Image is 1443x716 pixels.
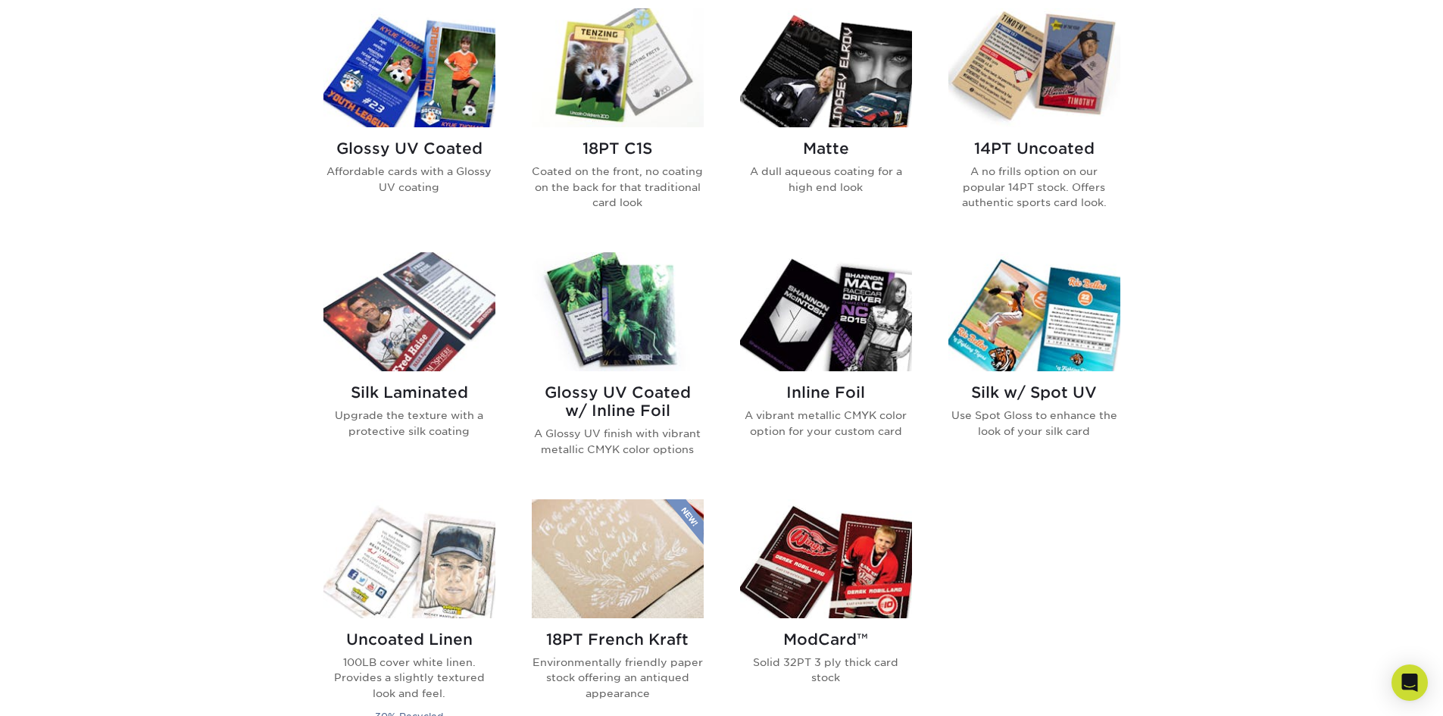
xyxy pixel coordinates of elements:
[323,252,495,481] a: Silk Laminated Trading Cards Silk Laminated Upgrade the texture with a protective silk coating
[948,139,1120,158] h2: 14PT Uncoated
[740,139,912,158] h2: Matte
[323,499,495,618] img: Uncoated Linen Trading Cards
[740,383,912,402] h2: Inline Foil
[532,139,704,158] h2: 18PT C1S
[740,408,912,439] p: A vibrant metallic CMYK color option for your custom card
[4,670,129,711] iframe: Google Customer Reviews
[740,252,912,371] img: Inline Foil Trading Cards
[948,408,1120,439] p: Use Spot Gloss to enhance the look of your silk card
[948,164,1120,210] p: A no frills option on our popular 14PT stock. Offers authentic sports card look.
[323,8,495,234] a: Glossy UV Coated Trading Cards Glossy UV Coated Affordable cards with a Glossy UV coating
[740,8,912,234] a: Matte Trading Cards Matte A dull aqueous coating for a high end look
[666,499,704,545] img: New Product
[532,426,704,457] p: A Glossy UV finish with vibrant metallic CMYK color options
[532,8,704,127] img: 18PT C1S Trading Cards
[948,8,1120,127] img: 14PT Uncoated Trading Cards
[740,499,912,618] img: ModCard™ Trading Cards
[532,499,704,618] img: 18PT French Kraft Trading Cards
[948,8,1120,234] a: 14PT Uncoated Trading Cards 14PT Uncoated A no frills option on our popular 14PT stock. Offers au...
[323,655,495,701] p: 100LB cover white linen. Provides a slightly textured look and feel.
[948,383,1120,402] h2: Silk w/ Spot UV
[323,8,495,127] img: Glossy UV Coated Trading Cards
[740,655,912,686] p: Solid 32PT 3 ply thick card stock
[1391,664,1428,701] div: Open Intercom Messenger
[323,139,495,158] h2: Glossy UV Coated
[740,164,912,195] p: A dull aqueous coating for a high end look
[532,8,704,234] a: 18PT C1S Trading Cards 18PT C1S Coated on the front, no coating on the back for that traditional ...
[323,408,495,439] p: Upgrade the texture with a protective silk coating
[948,252,1120,371] img: Silk w/ Spot UV Trading Cards
[740,252,912,481] a: Inline Foil Trading Cards Inline Foil A vibrant metallic CMYK color option for your custom card
[323,630,495,649] h2: Uncoated Linen
[323,383,495,402] h2: Silk Laminated
[532,252,704,481] a: Glossy UV Coated w/ Inline Foil Trading Cards Glossy UV Coated w/ Inline Foil A Glossy UV finish ...
[740,630,912,649] h2: ModCard™
[323,252,495,371] img: Silk Laminated Trading Cards
[532,630,704,649] h2: 18PT French Kraft
[323,164,495,195] p: Affordable cards with a Glossy UV coating
[532,164,704,210] p: Coated on the front, no coating on the back for that traditional card look
[532,383,704,420] h2: Glossy UV Coated w/ Inline Foil
[740,8,912,127] img: Matte Trading Cards
[532,252,704,371] img: Glossy UV Coated w/ Inline Foil Trading Cards
[948,252,1120,481] a: Silk w/ Spot UV Trading Cards Silk w/ Spot UV Use Spot Gloss to enhance the look of your silk card
[532,655,704,701] p: Environmentally friendly paper stock offering an antiqued appearance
